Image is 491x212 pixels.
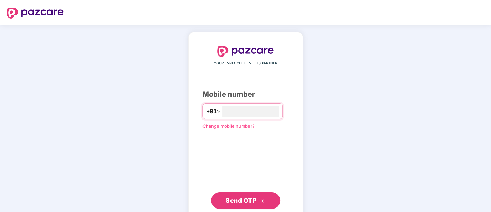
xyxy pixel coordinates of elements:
span: YOUR EMPLOYEE BENEFITS PARTNER [214,61,277,66]
span: down [217,109,221,113]
img: logo [7,8,64,19]
span: Send OTP [226,197,256,204]
span: +91 [206,107,217,116]
div: Mobile number [202,89,289,100]
img: logo [217,46,274,57]
a: Change mobile number? [202,123,255,129]
button: Send OTPdouble-right [211,192,280,209]
span: double-right [261,199,265,203]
